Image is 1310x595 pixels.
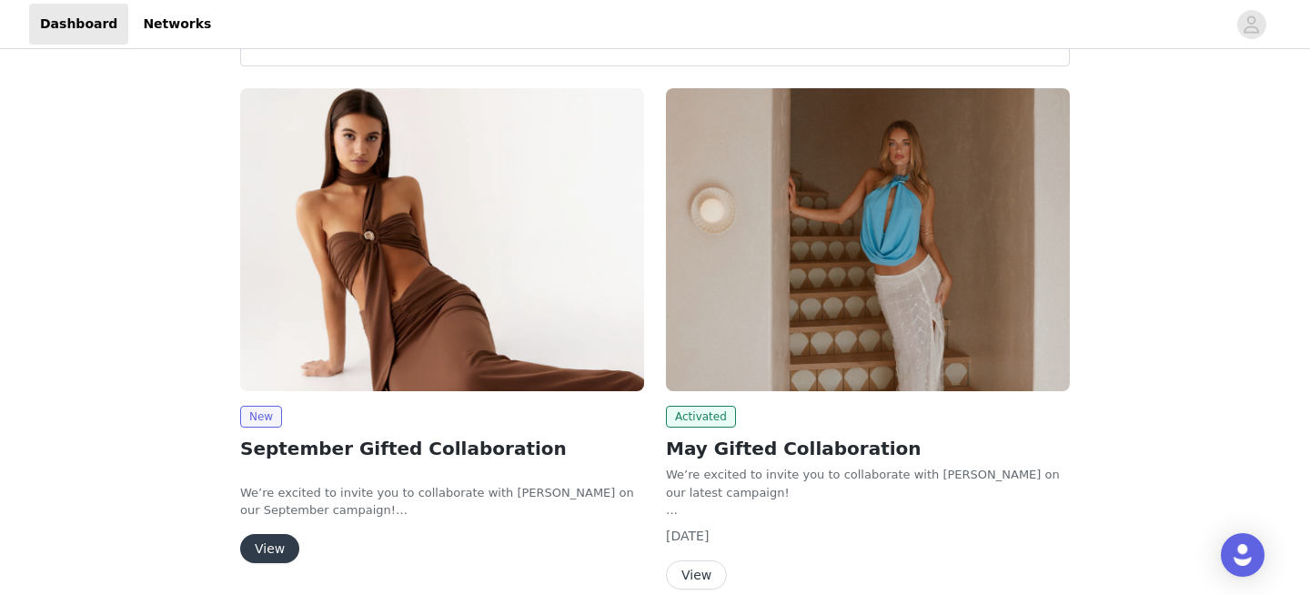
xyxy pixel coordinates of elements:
[240,406,282,428] span: New
[29,4,128,45] a: Dashboard
[666,88,1070,391] img: Peppermayo USA
[1221,533,1265,577] div: Open Intercom Messenger
[666,406,736,428] span: Activated
[1243,10,1260,39] div: avatar
[666,560,727,590] button: View
[666,435,1070,462] h2: May Gifted Collaboration
[240,542,299,556] a: View
[132,4,222,45] a: Networks
[666,569,727,582] a: View
[240,435,644,462] h2: September Gifted Collaboration
[240,88,644,391] img: Peppermayo USA
[240,534,299,563] button: View
[240,484,644,519] p: We’re excited to invite you to collaborate with [PERSON_NAME] on our September campaign!
[666,466,1070,501] div: We’re excited to invite you to collaborate with [PERSON_NAME] on our latest campaign!
[666,529,709,543] span: [DATE]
